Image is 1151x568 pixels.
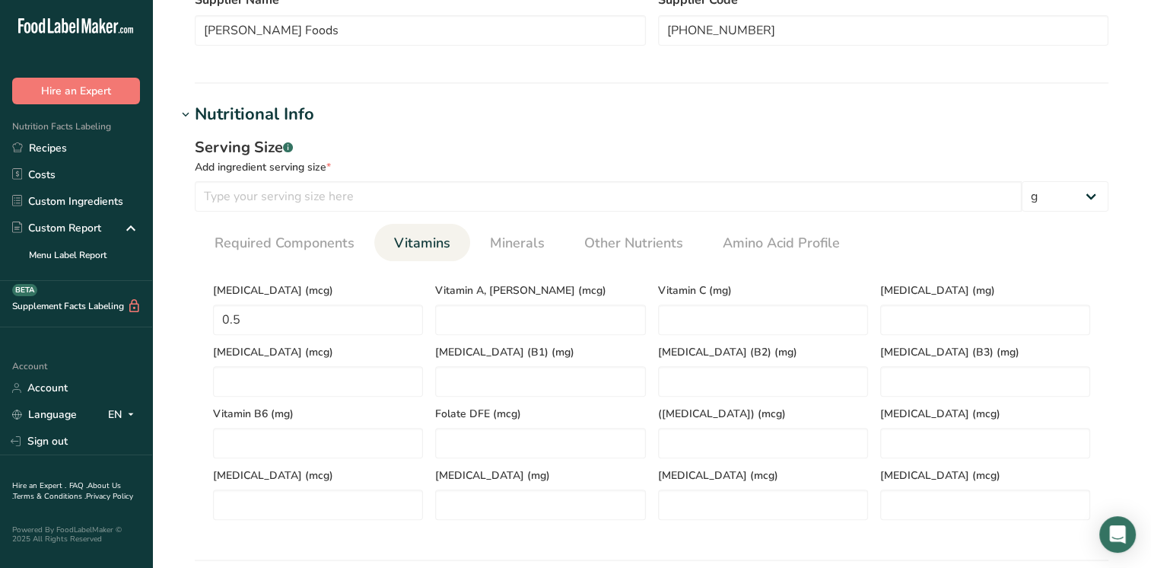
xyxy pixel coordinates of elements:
span: [MEDICAL_DATA] (mcg) [880,406,1090,422]
a: About Us . [12,480,121,502]
span: Vitamin A, [PERSON_NAME] (mcg) [435,282,645,298]
div: BETA [12,284,37,296]
div: Nutritional Info [195,102,314,127]
span: Vitamins [394,233,450,254]
span: Folate DFE (mcg) [435,406,645,422]
span: Required Components [215,233,355,254]
span: [MEDICAL_DATA] (mg) [880,282,1090,298]
div: Custom Report [12,220,101,236]
span: Vitamin C (mg) [658,282,868,298]
span: ([MEDICAL_DATA]) (mcg) [658,406,868,422]
div: Add ingredient serving size [195,159,1108,175]
a: Privacy Policy [86,491,133,502]
span: [MEDICAL_DATA] (mcg) [880,467,1090,483]
button: Hire an Expert [12,78,140,104]
input: Type your supplier name here [195,15,646,46]
input: Type your serving size here [195,181,1022,212]
div: Open Intercom Messenger [1099,516,1136,553]
div: Powered By FoodLabelMaker © 2025 All Rights Reserved [12,525,140,544]
input: Type your supplier code here [658,15,1109,46]
a: Hire an Expert . [12,480,66,491]
span: Minerals [490,233,545,254]
span: [MEDICAL_DATA] (mg) [435,467,645,483]
a: FAQ . [69,480,87,491]
span: Vitamin B6 (mg) [213,406,423,422]
span: [MEDICAL_DATA] (mcg) [213,467,423,483]
a: Terms & Conditions . [13,491,86,502]
span: [MEDICAL_DATA] (B3) (mg) [880,344,1090,360]
span: Other Nutrients [584,233,683,254]
span: [MEDICAL_DATA] (mcg) [213,344,423,360]
span: Amino Acid Profile [723,233,840,254]
span: [MEDICAL_DATA] (mcg) [213,282,423,298]
div: Serving Size [195,136,1108,159]
span: [MEDICAL_DATA] (mcg) [658,467,868,483]
span: [MEDICAL_DATA] (B1) (mg) [435,344,645,360]
a: Language [12,401,77,428]
span: [MEDICAL_DATA] (B2) (mg) [658,344,868,360]
div: EN [108,406,140,424]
